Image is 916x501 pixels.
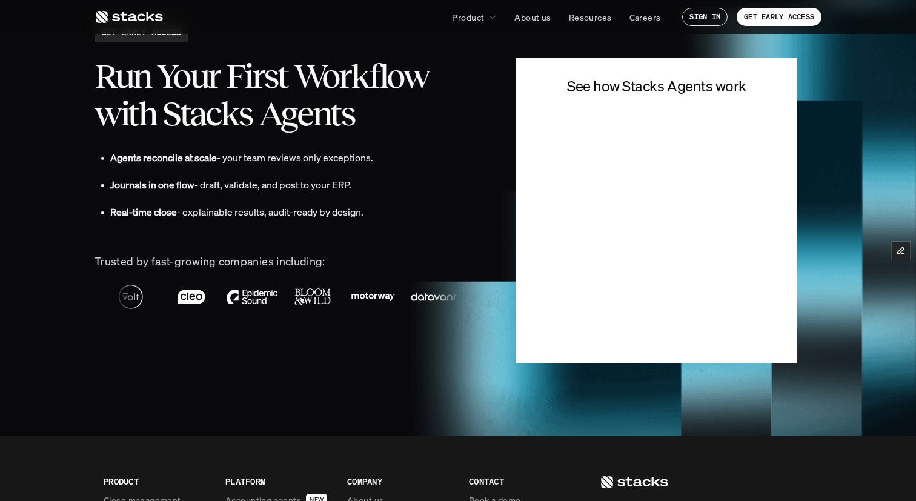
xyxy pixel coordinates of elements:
p: - your team reviews only exceptions. [110,149,480,167]
strong: Agents reconcile at scale [110,151,217,164]
p: • [101,176,104,194]
p: GET EARLY ACCESS [744,13,814,21]
a: Careers [622,6,668,28]
p: • [101,149,104,167]
p: CONTACT [469,475,576,488]
p: PLATFORM [225,475,333,488]
p: Resources [569,11,612,24]
p: • [101,204,104,221]
a: GET EARLY ACCESS [737,8,821,26]
p: PRODUCT [104,475,211,488]
h4: See how Stacks Agents work [559,76,755,97]
p: About us [514,11,551,24]
a: About us [507,6,558,28]
p: - explainable results, audit-ready by design. [110,204,480,221]
button: Edit Framer Content [892,242,910,260]
a: Resources [562,6,619,28]
a: SIGN IN [682,8,728,26]
p: Product [452,11,484,24]
p: COMPANY [347,475,454,488]
p: - draft, validate, and post to your ERP. [110,176,480,194]
p: SIGN IN [689,13,720,21]
iframe: To enrich screen reader interactions, please activate Accessibility in Grammarly extension settings [534,103,779,260]
strong: Real-time close [110,205,177,219]
p: Careers [629,11,661,24]
p: Trusted by fast-growing companies including: [95,253,480,270]
h2: Run Your First Workflow with Stacks Agents [95,58,480,132]
strong: Journals in one flow [110,178,194,191]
